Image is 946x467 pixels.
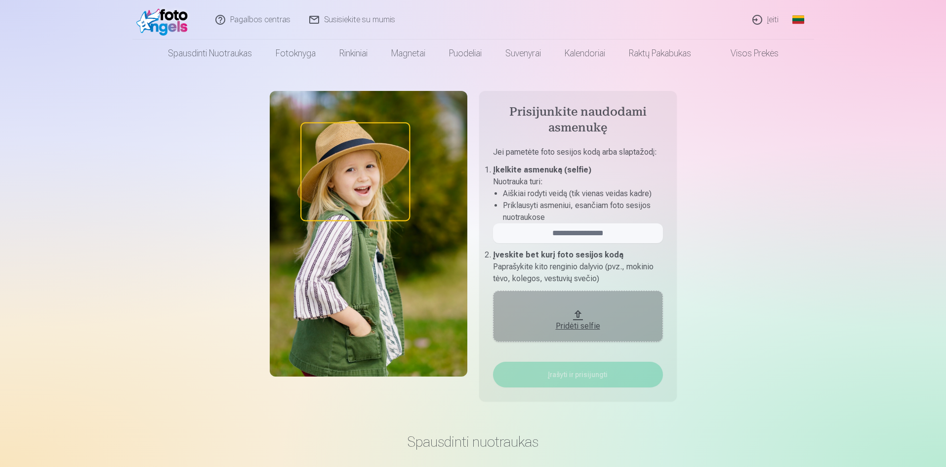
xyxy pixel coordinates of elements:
a: Puodeliai [437,40,494,67]
b: Įkelkite asmenuką (selfie) [493,165,591,174]
a: Spausdinti nuotraukas [156,40,264,67]
p: Nuotrauka turi : [493,176,663,188]
a: Kalendoriai [553,40,617,67]
h3: Spausdinti nuotraukas [193,433,754,451]
img: /fa2 [136,4,193,36]
li: Aiškiai rodyti veidą (tik vienas veidas kadre) [503,188,663,200]
button: Įrašyti ir prisijungti [493,362,663,387]
p: Paprašykite kito renginio dalyvio (pvz., mokinio tėvo, kolegos, vestuvių svečio) [493,261,663,285]
a: Rinkiniai [328,40,379,67]
div: Pridėti selfie [503,320,653,332]
p: Jei pametėte foto sesijos kodą arba slaptažodį : [493,146,663,164]
a: Fotoknyga [264,40,328,67]
button: Pridėti selfie [493,291,663,342]
h4: Prisijunkite naudodami asmenukę [493,105,663,136]
a: Suvenyrai [494,40,553,67]
b: Įveskite bet kurį foto sesijos kodą [493,250,623,259]
li: Priklausyti asmeniui, esančiam foto sesijos nuotraukose [503,200,663,223]
a: Raktų pakabukas [617,40,703,67]
a: Visos prekės [703,40,790,67]
a: Magnetai [379,40,437,67]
